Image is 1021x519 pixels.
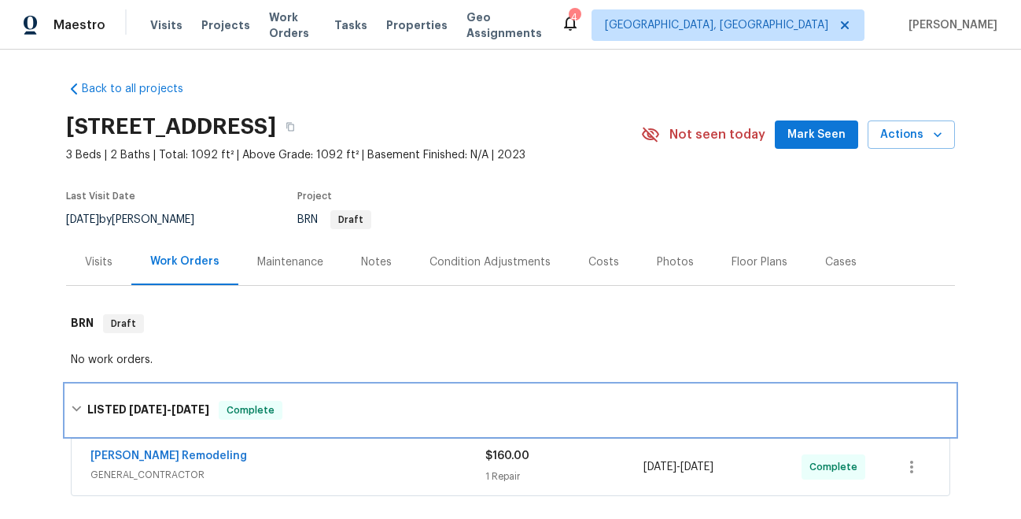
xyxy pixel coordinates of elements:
span: [DATE] [643,462,676,473]
span: Actions [880,125,942,145]
span: Not seen today [669,127,765,143]
button: Mark Seen [775,120,858,150]
span: [DATE] [66,214,99,225]
div: Maintenance [257,254,323,270]
span: 3 Beds | 2 Baths | Total: 1092 ft² | Above Grade: 1092 ft² | Basement Finished: N/A | 2023 [66,147,641,163]
span: Geo Assignments [466,9,542,41]
div: BRN Draft [66,298,955,349]
div: No work orders. [71,352,950,368]
span: Last Visit Date [66,191,135,201]
span: [DATE] [680,462,713,473]
h2: [STREET_ADDRESS] [66,119,276,135]
div: 1 Repair [485,469,643,484]
div: Cases [825,254,857,270]
span: [DATE] [129,404,167,415]
div: Visits [85,254,112,270]
button: Actions [868,120,955,150]
span: $160.00 [485,450,529,462]
span: Projects [201,17,250,33]
h6: LISTED [87,401,209,420]
span: Tasks [334,20,367,31]
span: GENERAL_CONTRACTOR [90,467,485,483]
span: BRN [297,214,371,225]
span: [DATE] [171,404,209,415]
a: [PERSON_NAME] Remodeling [90,450,247,462]
div: Photos [657,254,694,270]
span: Properties [386,17,448,33]
span: Project [297,191,332,201]
span: Mark Seen [787,125,846,145]
div: 4 [569,9,580,25]
div: Condition Adjustments [429,254,551,270]
span: Complete [220,402,281,418]
span: Maestro [53,17,105,33]
span: [GEOGRAPHIC_DATA], [GEOGRAPHIC_DATA] [605,17,828,33]
span: - [643,459,713,475]
button: Copy Address [276,113,304,141]
div: Work Orders [150,254,219,269]
div: LISTED [DATE]-[DATE]Complete [66,385,955,436]
span: Draft [332,215,370,224]
span: Draft [105,316,142,332]
span: - [129,404,209,415]
a: Back to all projects [66,81,217,97]
span: Work Orders [269,9,315,41]
span: Complete [809,459,864,475]
span: Visits [150,17,182,33]
span: [PERSON_NAME] [902,17,997,33]
h6: BRN [71,314,94,333]
div: by [PERSON_NAME] [66,210,213,229]
div: Notes [361,254,392,270]
div: Floor Plans [732,254,787,270]
div: Costs [588,254,619,270]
